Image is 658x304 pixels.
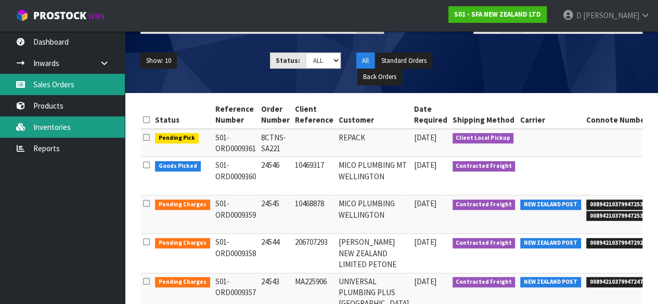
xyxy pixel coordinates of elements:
td: 24544 [259,234,292,273]
span: Contracted Freight [453,238,515,248]
span: Pending Charges [155,200,210,210]
span: Contracted Freight [453,161,515,171]
td: 8CTNS-SA221 [259,129,292,157]
td: REPACK [336,129,411,157]
th: Date Required [411,101,450,129]
td: 10469317 [292,157,336,195]
span: 00894210379947247695 [586,277,656,287]
span: 00894210379947292022 [586,238,656,248]
img: cube-alt.png [16,9,29,22]
span: [DATE] [414,276,436,286]
th: Shipping Method [450,101,518,129]
span: Contracted Freight [453,200,515,210]
span: Pending Pick [155,133,199,143]
small: WMS [88,11,105,21]
th: Client Reference [292,101,336,129]
span: Contracted Freight [453,277,515,287]
span: NEW ZEALAND POST [520,200,581,210]
span: NEW ZEALAND POST [520,277,581,287]
span: Goods Picked [155,161,201,171]
td: S01-ORD0009361 [213,129,259,157]
td: 206707293 [292,234,336,273]
span: [PERSON_NAME] [583,10,639,20]
td: S01-ORD0009360 [213,157,259,195]
td: 10468878 [292,195,336,234]
th: Status [152,101,213,129]
th: Reference Number [213,101,259,129]
span: 00894210379947253450 [586,200,656,210]
span: [DATE] [414,237,436,247]
span: 00894210379947253443 [586,211,656,221]
td: 24545 [259,195,292,234]
th: Order Number [259,101,292,129]
span: Pending Charges [155,277,210,287]
td: S01-ORD0009359 [213,195,259,234]
span: NEW ZEALAND POST [520,238,581,248]
span: Client Local Pickup [453,133,514,143]
th: Carrier [518,101,584,129]
span: [DATE] [414,133,436,142]
td: [PERSON_NAME] NEW ZEALAND LIMITED PETONE [336,234,411,273]
button: All [356,52,375,69]
span: Pending Charges [155,238,210,248]
button: Show: 10 [140,52,177,69]
button: Back Orders [357,69,402,85]
strong: Status: [276,56,300,65]
span: [DATE] [414,160,436,170]
th: Customer [336,101,411,129]
strong: S01 - SFA NEW ZEALAND LTD [454,10,541,19]
td: MICO PLUMBING MT WELLINGTON [336,157,411,195]
span: [DATE] [414,199,436,208]
button: Standard Orders [376,52,432,69]
span: ProStock [33,9,86,22]
td: MICO PLUMBING WELLINGTON [336,195,411,234]
span: D [576,10,581,20]
td: 24546 [259,157,292,195]
td: S01-ORD0009358 [213,234,259,273]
